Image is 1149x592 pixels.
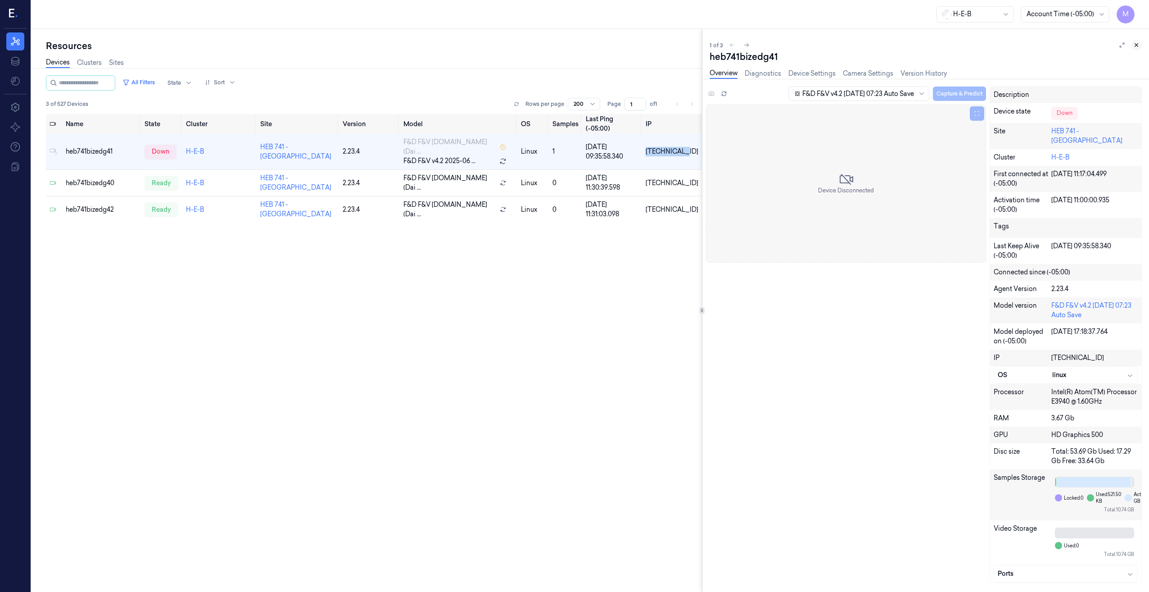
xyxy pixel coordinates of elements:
[994,414,1051,423] div: RAM
[66,205,137,214] div: heb741bizedg42
[141,114,182,134] th: State
[586,200,638,219] div: [DATE] 11:31:03.098
[1051,284,1138,294] div: 2.23.4
[1051,447,1138,466] div: Total: 53.69 Gb Used: 17.29 Gb Free: 33.64 Gb
[400,114,517,134] th: Model
[339,114,399,134] th: Version
[671,98,698,110] nav: pagination
[186,147,204,155] a: H-E-B
[1051,327,1138,346] div: [DATE] 17:18:37.764
[994,284,1051,294] div: Agent Version
[642,114,702,134] th: IP
[77,58,102,68] a: Clusters
[646,147,698,156] div: [TECHNICAL_ID]
[586,173,638,192] div: [DATE] 11:30:39.598
[46,58,70,68] a: Devices
[1051,241,1138,260] div: [DATE] 09:35:58.340
[994,196,1051,214] div: Activation time (-05:00)
[998,370,1052,380] div: OS
[650,100,664,108] span: of 1
[1055,506,1134,513] div: Total: 10.74 GB
[549,114,582,134] th: Samples
[521,205,545,214] p: linux
[525,100,564,108] p: Rows per page
[552,205,579,214] div: 0
[994,565,1137,582] button: Ports
[1052,370,1134,380] div: linux
[109,58,124,68] a: Sites
[182,114,257,134] th: Cluster
[900,69,947,78] a: Version History
[994,127,1051,146] div: Site
[517,114,549,134] th: OS
[994,90,1051,100] div: Description
[145,202,178,217] div: ready
[1096,491,1121,505] span: Used: 521.50 KB
[582,114,642,134] th: Last Ping (-05:00)
[403,137,497,156] span: F&D F&V [DOMAIN_NAME] (Dai ...
[343,178,396,188] div: 2.23.4
[1064,542,1079,549] span: Used: 0
[994,327,1051,346] div: Model deployed on (-05:00)
[994,367,1137,383] button: OSlinux
[403,200,497,219] span: F&D F&V [DOMAIN_NAME] (Dai ...
[66,147,137,156] div: heb741bizedg41
[1051,301,1138,320] div: F&D F&V v4.2 [DATE] 07:23 Auto Save
[343,147,396,156] div: 2.23.4
[260,200,331,218] a: HEB 741 - [GEOGRAPHIC_DATA]
[1051,430,1138,440] div: HD Graphics 500
[994,473,1051,517] div: Samples Storage
[843,69,893,78] a: Camera Settings
[1051,387,1138,406] div: Intel(R) Atom(TM) Processor E3940 @ 1.60GHz
[186,205,204,214] a: H-E-B
[257,114,339,134] th: Site
[1117,5,1135,23] span: M
[145,145,176,159] div: down
[46,100,88,108] span: 3 of 527 Devices
[1051,169,1138,188] div: [DATE] 11:17:04.499
[710,41,723,49] span: 1 of 3
[1051,196,1109,204] span: [DATE] 11:00:00.935
[521,178,545,188] p: linux
[586,142,638,161] div: [DATE] 09:35:58.340
[403,173,497,192] span: F&D F&V [DOMAIN_NAME] (Dai ...
[994,387,1051,406] div: Processor
[745,69,781,78] a: Diagnostics
[1051,107,1078,119] div: Down
[994,353,1051,363] div: IP
[260,143,331,160] a: HEB 741 - [GEOGRAPHIC_DATA]
[710,50,1142,63] div: heb741bizedg41
[145,176,178,190] div: ready
[1051,127,1122,145] a: HEB 741 - [GEOGRAPHIC_DATA]
[818,187,874,195] span: Device Disconnected
[62,114,141,134] th: Name
[994,447,1051,466] div: Disc size
[646,205,698,214] div: [TECHNICAL_ID]
[552,147,579,156] div: 1
[994,524,1051,561] div: Video Storage
[119,75,158,90] button: All Filters
[1064,495,1083,501] span: Locked: 0
[710,68,737,79] a: Overview
[994,268,1138,277] div: Connected since (-05:00)
[994,169,1051,188] div: First connected at (-05:00)
[646,178,698,188] div: [TECHNICAL_ID]
[1051,153,1070,161] a: H-E-B
[994,107,1051,119] div: Device state
[343,205,396,214] div: 2.23.4
[994,430,1051,440] div: GPU
[994,301,1051,320] div: Model version
[998,569,1134,578] div: Ports
[186,179,204,187] a: H-E-B
[1051,353,1138,363] div: [TECHNICAL_ID]
[994,153,1051,162] div: Cluster
[403,156,475,166] span: F&D F&V v4.2 2025-06 ...
[260,174,331,191] a: HEB 741 - [GEOGRAPHIC_DATA]
[1055,551,1134,558] div: Total: 10.74 GB
[1051,414,1138,423] div: 3.67 Gb
[994,241,1051,260] div: Last Keep Alive (-05:00)
[994,222,1051,234] div: Tags
[46,40,702,52] div: Resources
[788,69,836,78] a: Device Settings
[521,147,545,156] p: linux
